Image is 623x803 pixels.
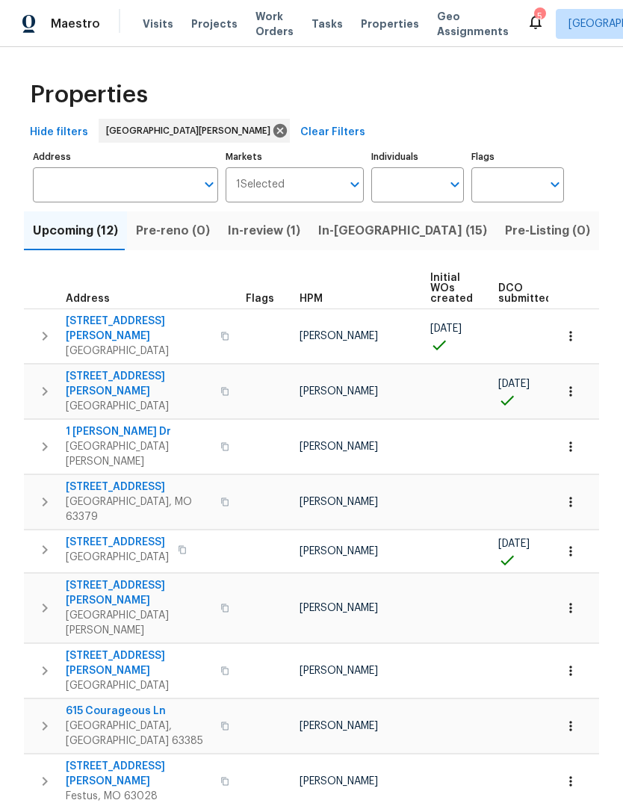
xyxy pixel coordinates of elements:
div: 5 [534,9,545,24]
span: HPM [300,294,323,304]
label: Flags [471,152,564,161]
div: [GEOGRAPHIC_DATA][PERSON_NAME] [99,119,290,143]
span: Properties [30,87,148,102]
button: Open [344,174,365,195]
span: Properties [361,16,419,31]
span: Flags [246,294,274,304]
span: Initial WOs created [430,273,473,304]
span: [PERSON_NAME] [300,776,378,787]
span: Address [66,294,110,304]
span: Maestro [51,16,100,31]
span: [GEOGRAPHIC_DATA] [66,399,211,414]
span: Clear Filters [300,123,365,142]
span: [STREET_ADDRESS] [66,480,211,494]
span: [PERSON_NAME] [300,603,378,613]
span: Pre-Listing (0) [505,220,590,241]
label: Markets [226,152,365,161]
button: Open [199,174,220,195]
label: Individuals [371,152,464,161]
span: [STREET_ADDRESS][PERSON_NAME] [66,578,211,608]
span: [DATE] [430,323,462,334]
button: Open [444,174,465,195]
button: Clear Filters [294,119,371,146]
button: Open [545,174,565,195]
span: Hide filters [30,123,88,142]
span: Visits [143,16,173,31]
span: [STREET_ADDRESS][PERSON_NAME] [66,759,211,789]
span: Pre-reno (0) [136,220,210,241]
span: Upcoming (12) [33,220,118,241]
span: [GEOGRAPHIC_DATA] [66,344,211,359]
span: 1 [PERSON_NAME] Dr [66,424,211,439]
span: Tasks [311,19,343,29]
span: [GEOGRAPHIC_DATA][PERSON_NAME] [106,123,276,138]
span: [PERSON_NAME] [300,497,378,507]
span: Projects [191,16,238,31]
span: [PERSON_NAME] [300,666,378,676]
span: [STREET_ADDRESS] [66,535,169,550]
button: Hide filters [24,119,94,146]
span: Geo Assignments [437,9,509,39]
span: [STREET_ADDRESS][PERSON_NAME] [66,369,211,399]
span: In-review (1) [228,220,300,241]
span: [GEOGRAPHIC_DATA], [GEOGRAPHIC_DATA] 63385 [66,719,211,748]
span: [DATE] [498,379,530,389]
span: [GEOGRAPHIC_DATA] [66,550,169,565]
span: Work Orders [255,9,294,39]
span: [PERSON_NAME] [300,721,378,731]
span: 615 Courageous Ln [66,704,211,719]
span: [PERSON_NAME] [300,546,378,556]
span: DCO submitted [498,283,552,304]
span: [PERSON_NAME] [300,386,378,397]
span: [STREET_ADDRESS][PERSON_NAME] [66,314,211,344]
label: Address [33,152,218,161]
span: [GEOGRAPHIC_DATA] [66,678,211,693]
span: In-[GEOGRAPHIC_DATA] (15) [318,220,487,241]
span: [GEOGRAPHIC_DATA], MO 63379 [66,494,211,524]
span: [PERSON_NAME] [300,331,378,341]
span: [PERSON_NAME] [300,441,378,452]
span: [GEOGRAPHIC_DATA][PERSON_NAME] [66,439,211,469]
span: [GEOGRAPHIC_DATA][PERSON_NAME] [66,608,211,638]
span: [STREET_ADDRESS][PERSON_NAME] [66,648,211,678]
span: 1 Selected [236,179,285,191]
span: [DATE] [498,539,530,549]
